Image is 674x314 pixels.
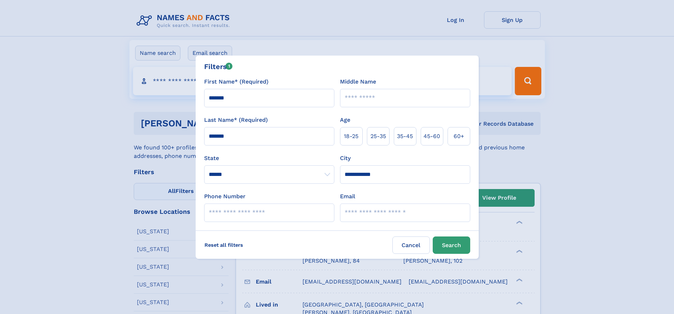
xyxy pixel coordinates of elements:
[340,192,355,201] label: Email
[204,116,268,124] label: Last Name* (Required)
[204,61,233,72] div: Filters
[200,236,248,253] label: Reset all filters
[370,132,386,141] span: 25‑35
[454,132,464,141] span: 60+
[397,132,413,141] span: 35‑45
[424,132,440,141] span: 45‑60
[204,78,269,86] label: First Name* (Required)
[340,78,376,86] label: Middle Name
[392,236,430,254] label: Cancel
[340,116,350,124] label: Age
[344,132,358,141] span: 18‑25
[204,192,246,201] label: Phone Number
[340,154,351,162] label: City
[204,154,334,162] label: State
[433,236,470,254] button: Search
